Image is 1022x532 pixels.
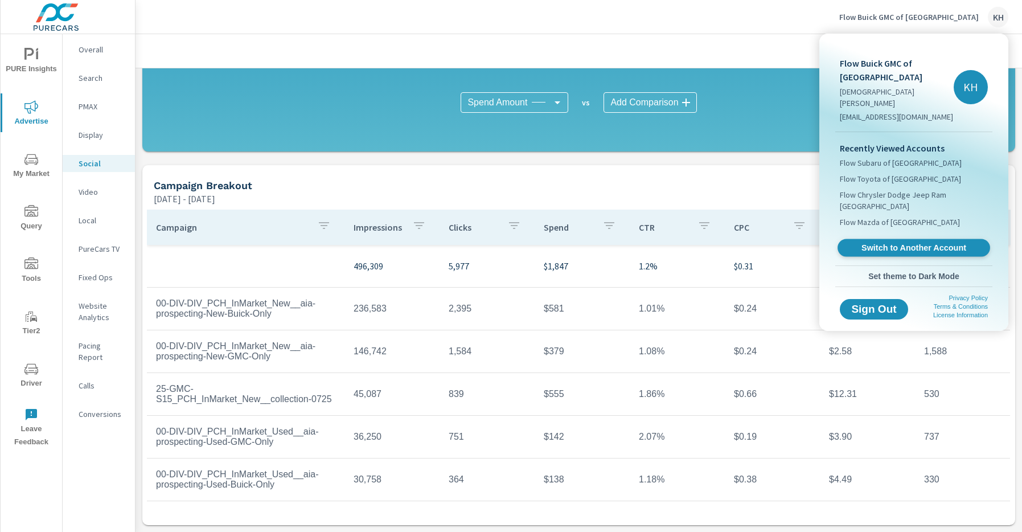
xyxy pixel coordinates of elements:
[840,56,954,84] p: Flow Buick GMC of [GEOGRAPHIC_DATA]
[954,70,988,104] div: KH
[840,141,988,155] p: Recently Viewed Accounts
[933,312,988,318] a: License Information
[849,304,899,314] span: Sign Out
[840,299,908,320] button: Sign Out
[840,86,954,109] p: [DEMOGRAPHIC_DATA][PERSON_NAME]
[840,173,961,185] span: Flow Toyota of [GEOGRAPHIC_DATA]
[840,189,988,212] span: Flow Chrysler Dodge Jeep Ram [GEOGRAPHIC_DATA]
[840,271,988,281] span: Set theme to Dark Mode
[844,243,983,253] span: Switch to Another Account
[840,216,960,228] span: Flow Mazda of [GEOGRAPHIC_DATA]
[840,111,954,122] p: [EMAIL_ADDRESS][DOMAIN_NAME]
[949,294,988,301] a: Privacy Policy
[934,303,988,310] a: Terms & Conditions
[838,239,990,257] a: Switch to Another Account
[835,266,992,287] button: Set theme to Dark Mode
[840,157,962,169] span: Flow Subaru of [GEOGRAPHIC_DATA]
